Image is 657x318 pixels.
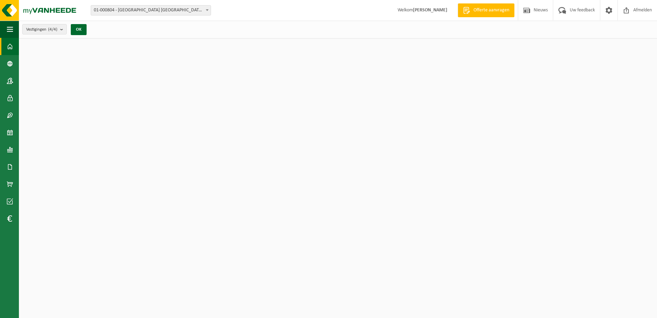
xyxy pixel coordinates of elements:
[91,6,211,15] span: 01-000804 - TARKETT NV - WAALWIJK
[91,5,211,15] span: 01-000804 - TARKETT NV - WAALWIJK
[48,27,57,32] count: (4/4)
[472,7,511,14] span: Offerte aanvragen
[71,24,87,35] button: OK
[22,24,67,34] button: Vestigingen(4/4)
[458,3,514,17] a: Offerte aanvragen
[413,8,447,13] strong: [PERSON_NAME]
[26,24,57,35] span: Vestigingen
